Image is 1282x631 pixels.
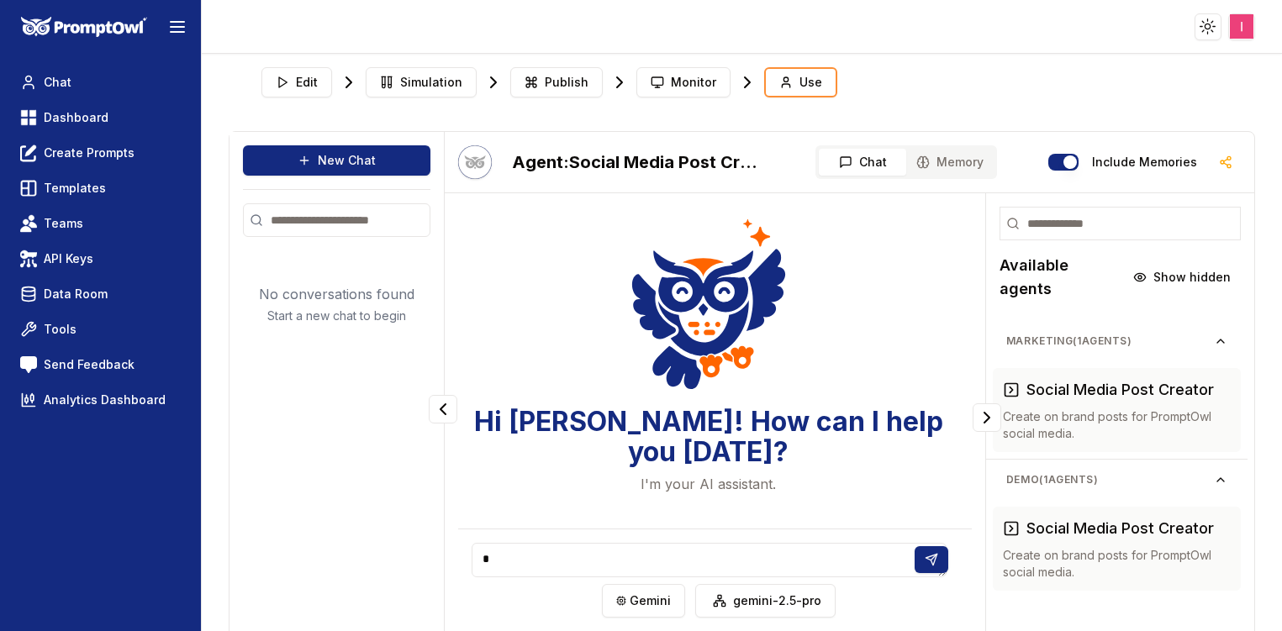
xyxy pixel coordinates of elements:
p: Create on brand posts for PromptOwl social media. [1003,547,1231,581]
button: Include memories in the messages below [1048,154,1079,171]
img: feedback [20,356,37,373]
button: New Chat [243,145,430,176]
button: Collapse panel [429,395,457,423]
span: Edit [296,74,318,91]
span: Tools [44,321,76,338]
a: Analytics Dashboard [13,385,187,415]
a: Chat [13,67,187,97]
span: Templates [44,180,106,197]
img: Bot [458,145,492,179]
span: Data Room [44,286,108,302]
span: Dashboard [44,109,108,126]
p: Create on brand posts for PromptOwl social media. [1003,408,1231,442]
p: I'm your AI assistant. [641,474,776,494]
span: Analytics Dashboard [44,392,166,408]
button: Demo(1agents) [993,466,1241,493]
img: ACg8ocLcalYY8KTZ0qfGg_JirqB37-qlWKk654G7IdWEKZx1cb7MQQ=s96-c [1230,14,1254,39]
h3: Social Media Post Creator [1026,517,1214,540]
span: API Keys [44,250,93,267]
span: Marketing ( 1 agents) [1006,334,1214,348]
span: Create Prompts [44,145,135,161]
a: Send Feedback [13,350,187,380]
span: Send Feedback [44,356,135,373]
a: Teams [13,208,187,239]
a: Templates [13,173,187,203]
span: Monitor [671,74,716,91]
a: API Keys [13,244,187,274]
a: Tools [13,314,187,344]
button: Collapse panel [973,403,1001,432]
img: PromptOwl [21,17,147,38]
a: Dashboard [13,103,187,133]
span: Demo ( 1 agents) [1006,473,1214,486]
button: Marketing(1agents) [993,328,1241,355]
span: Show hidden [1153,269,1231,286]
span: Publish [545,74,588,91]
span: gemini-2.5-pro [733,592,821,609]
h3: Social Media Post Creator [1026,378,1214,402]
p: Start a new chat to begin [267,308,406,324]
span: Use [799,74,822,91]
button: Edit [261,67,332,97]
label: Include memories in the messages below [1092,156,1197,168]
button: gemini [602,584,685,618]
h2: Available agents [1000,254,1123,301]
p: No conversations found [259,284,414,304]
span: Teams [44,215,83,232]
h3: Hi [PERSON_NAME]! How can I help you [DATE]? [458,407,958,467]
span: Memory [936,154,984,171]
a: Create Prompts [13,138,187,168]
img: Welcome Owl [631,215,786,393]
button: Talk with Hootie [458,145,492,179]
span: Simulation [400,74,462,91]
span: gemini [630,592,671,609]
button: Show hidden [1123,264,1241,291]
span: Chat [44,74,71,91]
button: Publish [510,67,603,97]
button: gemini-2.5-pro [695,584,836,618]
h2: Social Media Post Creator [512,150,764,174]
button: Use [764,67,837,97]
button: Simulation [366,67,477,97]
span: Chat [859,154,887,171]
button: Monitor [636,67,731,97]
a: Data Room [13,279,187,309]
